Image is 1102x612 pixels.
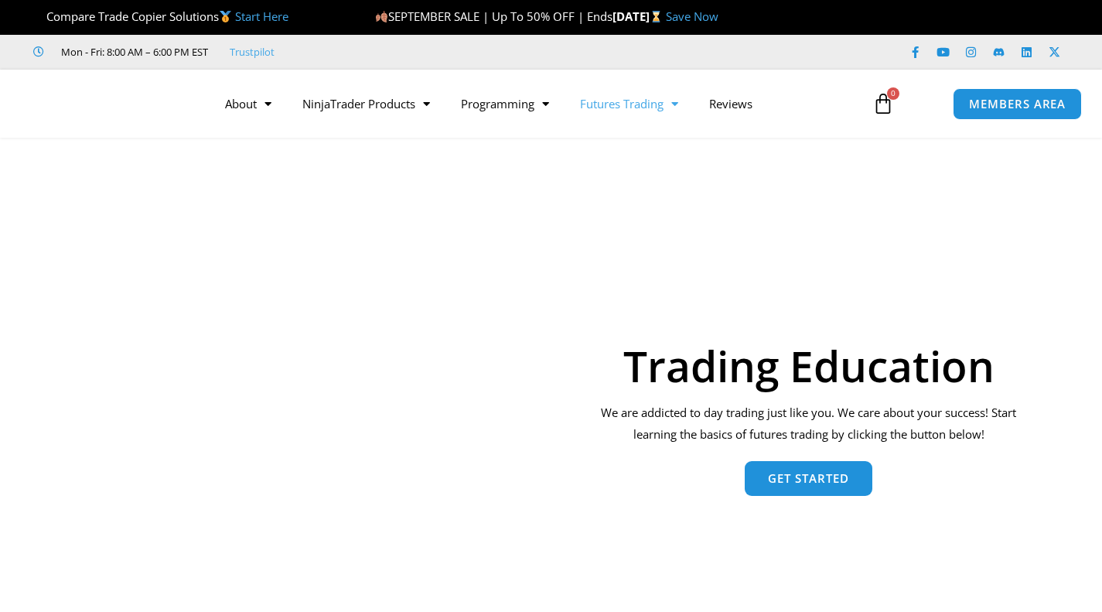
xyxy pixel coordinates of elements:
span: 0 [887,87,899,100]
a: NinjaTrader Products [287,86,445,121]
a: MEMBERS AREA [953,88,1082,120]
img: 🏆 [34,11,46,22]
nav: Menu [210,86,860,121]
strong: [DATE] [612,9,666,24]
a: Futures Trading [565,86,694,121]
span: MEMBERS AREA [969,98,1066,110]
a: 0 [849,81,917,126]
p: We are addicted to day trading just like you. We care about your success! Start learning the basi... [591,402,1026,446]
a: Reviews [694,86,768,121]
a: Programming [445,86,565,121]
a: Save Now [666,9,718,24]
img: LogoAI | Affordable Indicators – NinjaTrader [26,76,193,132]
span: Get Started [768,473,849,484]
a: About [210,86,287,121]
span: Mon - Fri: 8:00 AM – 6:00 PM EST [57,43,208,61]
span: SEPTEMBER SALE | Up To 50% OFF | Ends [375,9,612,24]
img: AdobeStock 293954085 1 Converted | Affordable Indicators – NinjaTrader [76,219,561,587]
h1: Trading Education [591,344,1026,387]
span: Compare Trade Copier Solutions [33,9,288,24]
a: Start Here [235,9,288,24]
img: 🥇 [220,11,231,22]
a: Get Started [745,461,872,496]
img: ⌛ [650,11,662,22]
a: Trustpilot [230,43,275,61]
img: 🍂 [376,11,387,22]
